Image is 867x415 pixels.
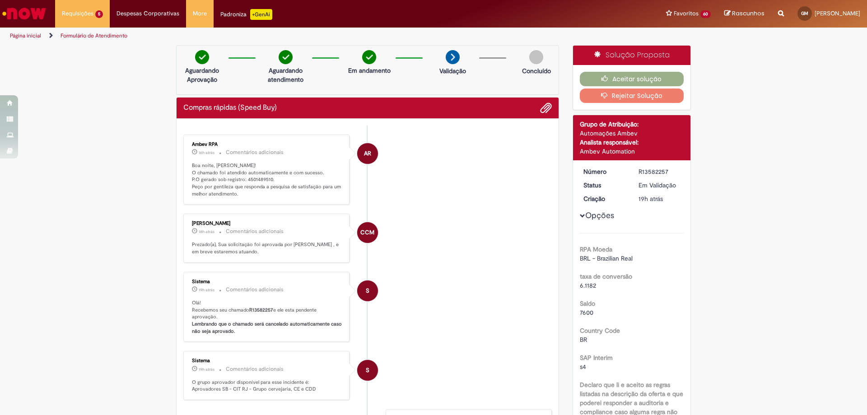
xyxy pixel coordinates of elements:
p: Concluído [522,66,551,75]
small: Comentários adicionais [226,365,284,373]
span: 6.1182 [580,281,596,289]
div: Padroniza [220,9,272,20]
img: ServiceNow [1,5,47,23]
small: Comentários adicionais [226,149,284,156]
p: Em andamento [348,66,391,75]
b: R13582257 [249,307,273,313]
span: S [366,359,369,381]
a: Rascunhos [724,9,764,18]
small: Comentários adicionais [226,286,284,294]
p: Olá! Recebemos seu chamado e ele esta pendente aprovação. [192,299,342,335]
div: Ambev RPA [357,143,378,164]
span: Requisições [62,9,93,18]
time: 30/09/2025 15:19:55 [199,367,214,372]
img: check-circle-green.png [362,50,376,64]
span: BR [580,336,587,344]
span: 19h atrás [639,195,663,203]
span: 60 [700,10,711,18]
button: Aceitar solução [580,72,684,86]
span: 16h atrás [199,150,214,155]
b: RPA Moeda [580,245,612,253]
img: arrow-next.png [446,50,460,64]
div: Solução Proposta [573,46,691,65]
b: Lembrando que o chamado será cancelado automaticamente caso não seja aprovado. [192,321,343,335]
div: System [357,280,378,301]
div: System [357,360,378,381]
div: Ambev RPA [192,142,342,147]
img: check-circle-green.png [195,50,209,64]
b: Saldo [580,299,595,308]
div: Sistema [192,358,342,364]
img: img-circle-grey.png [529,50,543,64]
p: Aguardando atendimento [264,66,308,84]
div: R13582257 [639,167,681,176]
span: CCM [360,222,374,243]
p: Boa noite, [PERSON_NAME]! O chamado foi atendido automaticamente e com sucesso. P.O gerado sob re... [192,162,342,198]
p: Validação [439,66,466,75]
div: 30/09/2025 15:19:46 [639,194,681,203]
img: check-circle-green.png [279,50,293,64]
dt: Status [577,181,632,190]
span: s4 [580,363,586,371]
div: Automações Ambev [580,129,684,138]
p: O grupo aprovador disponível para esse incidente é: Aprovadores SB - CIT RJ - Grupo cervejaria, C... [192,379,342,393]
span: 19h atrás [199,287,214,293]
span: Favoritos [674,9,699,18]
b: taxa de conversão [580,272,632,280]
p: Prezado(a), Sua solicitação foi aprovada por [PERSON_NAME] , e em breve estaremos atuando. [192,241,342,255]
a: Formulário de Atendimento [61,32,127,39]
p: +GenAi [250,9,272,20]
div: [PERSON_NAME] [192,221,342,226]
p: Aguardando Aprovação [180,66,224,84]
h2: Compras rápidas (Speed Buy) Histórico de tíquete [183,104,277,112]
time: 30/09/2025 15:19:58 [199,287,214,293]
small: Comentários adicionais [226,228,284,235]
span: Rascunhos [732,9,764,18]
button: Rejeitar Solução [580,89,684,103]
dt: Criação [577,194,632,203]
time: 30/09/2025 18:10:01 [199,150,214,155]
div: Sistema [192,279,342,284]
span: 19h atrás [199,367,214,372]
div: Ambev Automation [580,147,684,156]
span: Despesas Corporativas [117,9,179,18]
div: Em Validação [639,181,681,190]
time: 30/09/2025 15:19:46 [639,195,663,203]
span: AR [364,143,371,164]
div: Carla Castilho Martiniano [357,222,378,243]
div: Analista responsável: [580,138,684,147]
span: GM [801,10,808,16]
span: S [366,280,369,302]
span: [PERSON_NAME] [815,9,860,17]
span: 18h atrás [199,229,214,234]
time: 30/09/2025 16:30:47 [199,229,214,234]
dt: Número [577,167,632,176]
b: Country Code [580,326,620,335]
a: Página inicial [10,32,41,39]
div: Grupo de Atribuição: [580,120,684,129]
span: 7600 [580,308,593,317]
span: BRL - Brazilian Real [580,254,633,262]
button: Adicionar anexos [540,102,552,114]
span: 5 [95,10,103,18]
b: SAP Interim [580,354,613,362]
span: More [193,9,207,18]
ul: Trilhas de página [7,28,571,44]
